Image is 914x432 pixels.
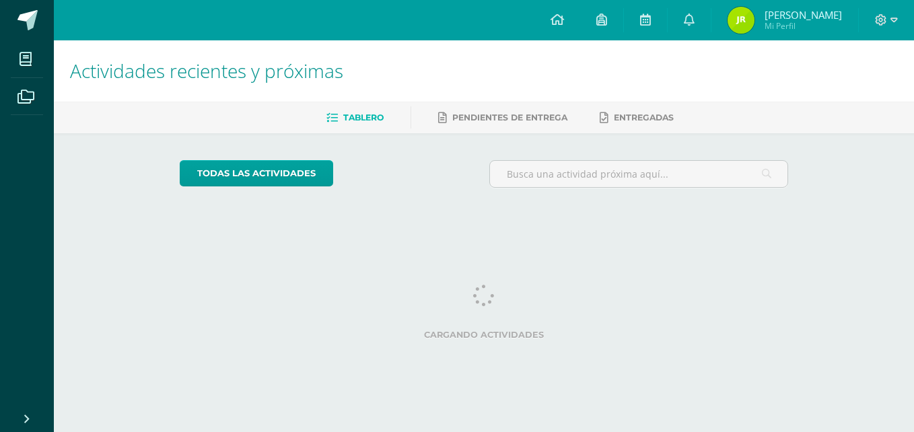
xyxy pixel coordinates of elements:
[180,330,789,340] label: Cargando actividades
[614,112,674,122] span: Entregadas
[452,112,567,122] span: Pendientes de entrega
[343,112,384,122] span: Tablero
[180,160,333,186] a: todas las Actividades
[490,161,788,187] input: Busca una actividad próxima aquí...
[70,58,343,83] span: Actividades recientes y próximas
[765,8,842,22] span: [PERSON_NAME]
[326,107,384,129] a: Tablero
[728,7,754,34] img: 53ab0507e887bbaf1dc11cf9eef30c93.png
[438,107,567,129] a: Pendientes de entrega
[600,107,674,129] a: Entregadas
[765,20,842,32] span: Mi Perfil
